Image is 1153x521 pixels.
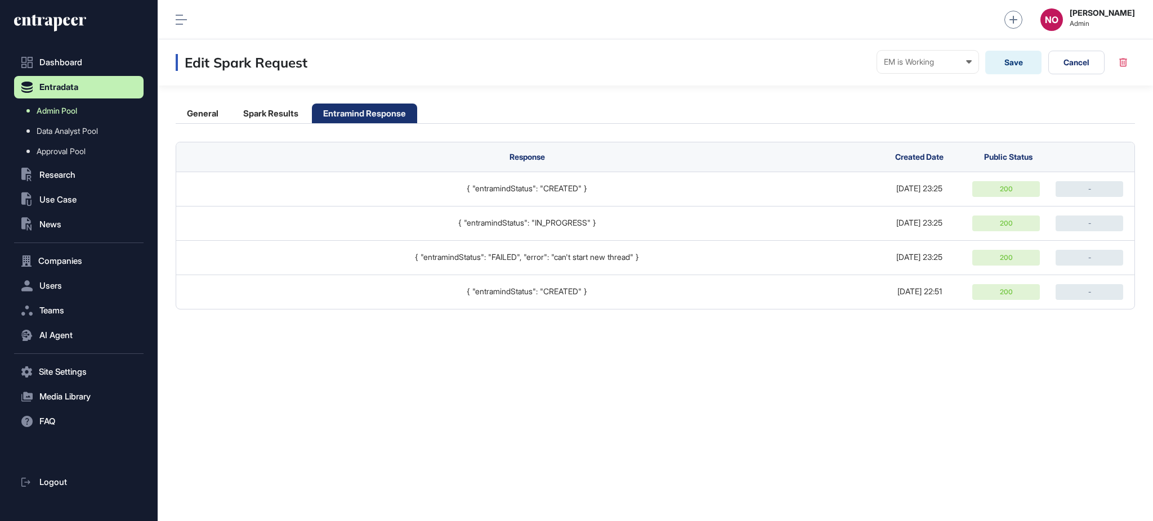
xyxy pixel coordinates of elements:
a: Admin Pool [20,101,144,121]
span: Media Library [39,392,91,401]
li: Spark Results [232,104,310,123]
span: Approval Pool [37,147,86,156]
span: Teams [39,306,64,315]
div: - [1056,284,1123,300]
button: Media Library [14,385,144,408]
div: { "entramindStatus": "IN_PROGRESS" } [187,218,866,227]
button: Teams [14,299,144,322]
div: - [1056,215,1123,231]
a: Logout [14,471,144,493]
span: Created Date [895,152,944,161]
a: Data Analyst Pool [20,121,144,141]
div: [DATE] 23:25 [878,218,961,227]
span: Data Analyst Pool [37,127,98,136]
button: NO [1040,8,1063,31]
span: Research [39,170,75,179]
button: AI Agent [14,324,144,347]
div: 200 [972,181,1040,197]
div: EM is Working [884,57,972,66]
span: Logout [39,478,67,487]
div: [DATE] 22:51 [878,287,961,296]
button: Cancel [1048,51,1105,74]
span: Dashboard [39,58,82,67]
div: 200 [972,250,1040,266]
div: { "entramindStatus": "CREATED" } [187,184,866,193]
li: Entramind Response [312,104,417,123]
button: Research [14,164,144,186]
button: Companies [14,250,144,272]
a: Approval Pool [20,141,144,161]
button: Site Settings [14,361,144,383]
span: Public Status [984,152,1033,161]
span: Use Case [39,195,77,204]
button: Save [985,51,1042,74]
span: Entradata [39,83,78,92]
button: Use Case [14,188,144,211]
div: - [1056,181,1123,197]
div: 200 [972,215,1040,231]
span: Admin Pool [37,106,77,115]
li: General [176,104,230,123]
span: News [39,220,61,229]
h3: Edit Spark Request [176,54,307,71]
span: Companies [38,257,82,266]
span: Users [39,281,62,290]
span: Response [510,152,545,161]
span: AI Agent [39,331,73,340]
span: Admin [1070,20,1135,28]
div: 200 [972,284,1040,300]
div: { "entramindStatus": "CREATED" } [187,287,866,296]
div: [DATE] 23:25 [878,184,961,193]
button: Users [14,275,144,297]
button: News [14,213,144,236]
div: [DATE] 23:25 [878,253,961,262]
span: Site Settings [39,367,87,376]
a: Dashboard [14,51,144,74]
strong: [PERSON_NAME] [1070,8,1135,17]
span: FAQ [39,417,55,426]
button: FAQ [14,410,144,433]
div: - [1056,250,1123,266]
div: { "entramindStatus": "FAILED", "error": "can't start new thread" } [187,253,866,262]
button: Entradata [14,76,144,98]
